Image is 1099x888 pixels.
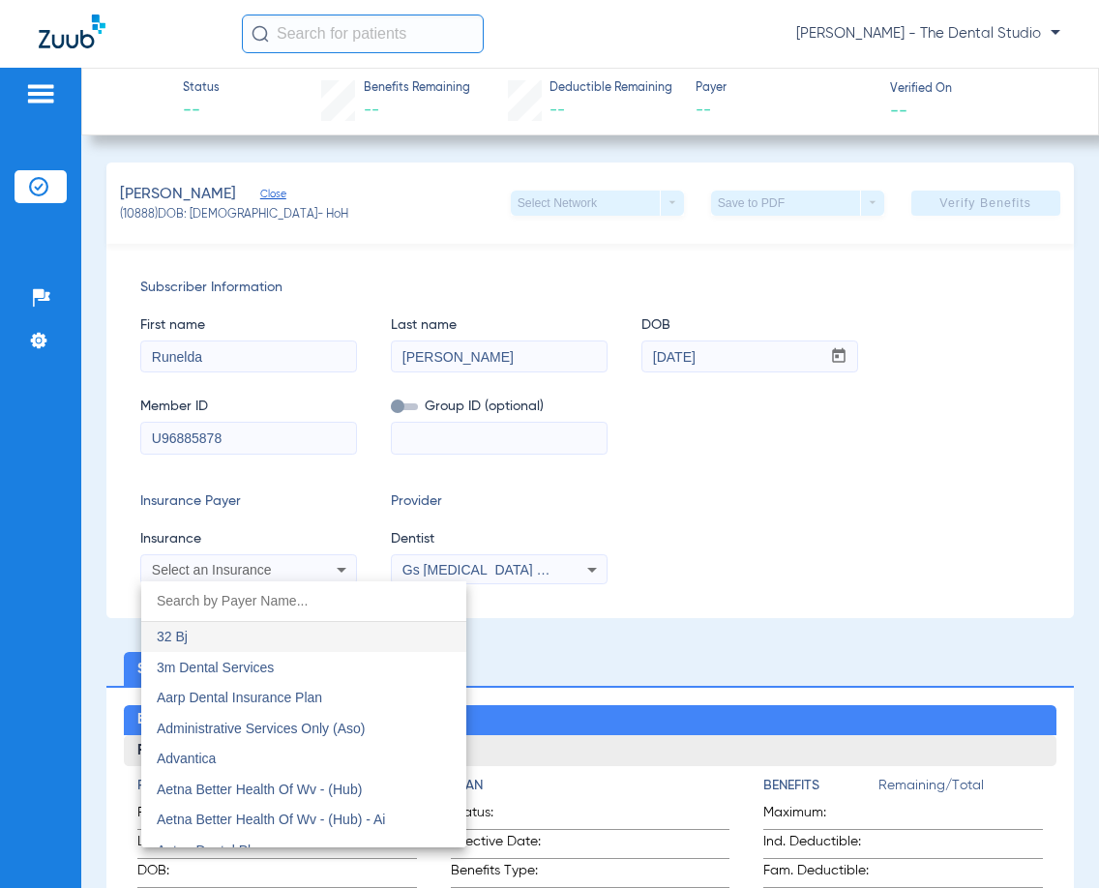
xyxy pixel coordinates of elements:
span: Aetna Better Health Of Wv - (Hub) - Ai [157,812,386,827]
input: dropdown search [141,581,466,621]
span: Administrative Services Only (Aso) [157,721,366,736]
span: Aetna Better Health Of Wv - (Hub) [157,782,362,797]
span: Aetna Dental Plans [157,843,273,858]
iframe: Chat Widget [1002,795,1099,888]
span: 32 Bj [157,629,188,644]
span: Aarp Dental Insurance Plan [157,690,322,705]
span: 3m Dental Services [157,660,274,675]
span: Advantica [157,751,216,766]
